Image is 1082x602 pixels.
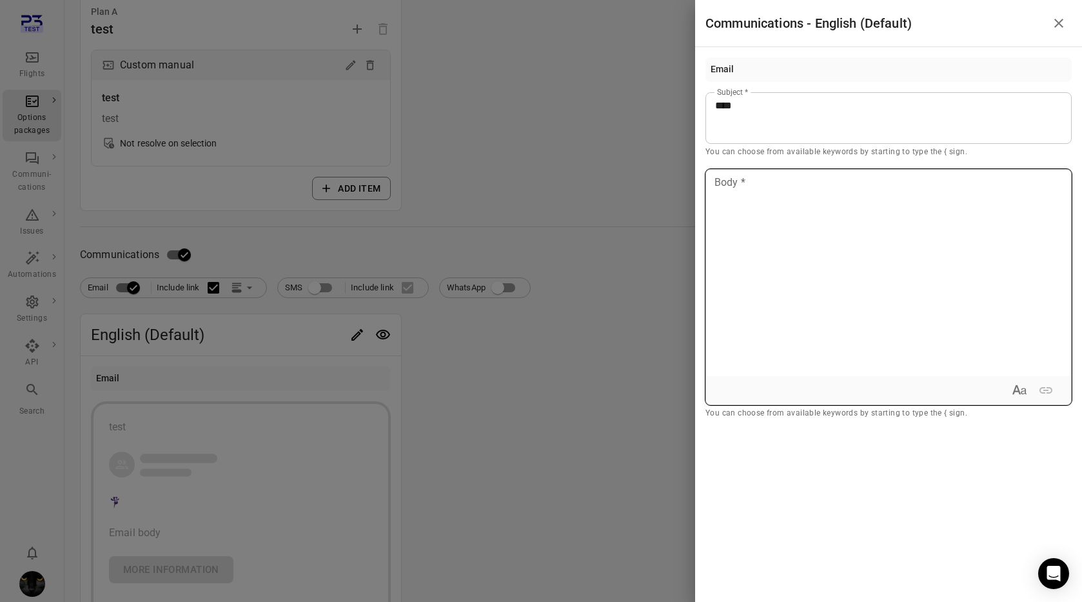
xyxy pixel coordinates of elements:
[1005,376,1061,405] div: Rich text formatting
[705,407,1072,420] p: You can choose from available keywords by starting to type the { sign.
[705,146,1072,159] p: You can choose from available keywords by starting to type the { sign.
[1007,378,1032,403] button: Expand text format
[705,13,912,34] h1: Communications - English (Default)
[1046,10,1072,36] button: Close drawer
[1038,558,1069,589] div: Open Intercom Messenger
[711,63,734,77] div: Email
